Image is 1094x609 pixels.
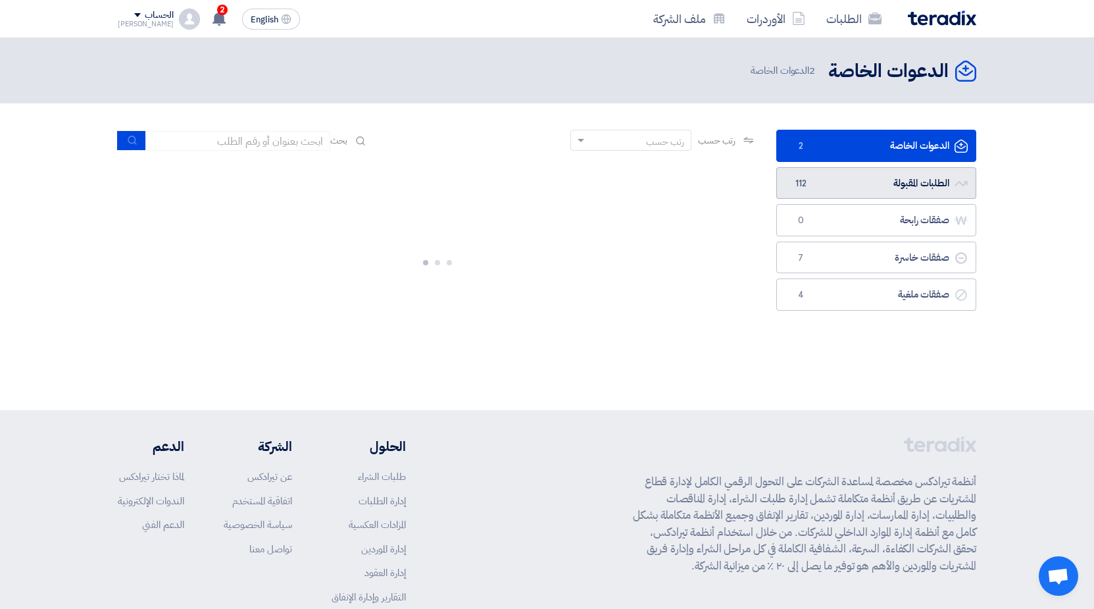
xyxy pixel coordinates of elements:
span: 2 [809,63,815,78]
span: English [251,15,278,24]
a: الدعم الفني [142,517,184,532]
a: صفقات خاسرة7 [776,242,976,274]
a: إدارة الموردين [361,542,406,556]
span: 7 [793,252,808,265]
span: الدعوات الخاصة [751,63,818,78]
a: الطلبات المقبولة112 [776,167,976,199]
img: profile_test.png [179,9,200,30]
li: الشركة [224,437,292,456]
a: اتفاقية المستخدم [232,494,292,508]
input: ابحث بعنوان أو رقم الطلب [146,131,330,151]
div: دردشة مفتوحة [1039,556,1078,596]
img: Teradix logo [908,11,976,26]
a: التقارير وإدارة الإنفاق [332,590,406,604]
h2: الدعوات الخاصة [828,59,949,84]
button: English [242,9,300,30]
span: بحث [330,134,347,147]
a: الطلبات [816,3,892,34]
div: [PERSON_NAME] [118,20,174,28]
li: الدعم [118,437,184,456]
a: سياسة الخصوصية [224,517,292,532]
a: ملف الشركة [643,3,736,34]
div: الحساب [145,10,173,21]
span: رتب حسب [698,134,735,147]
a: لماذا تختار تيرادكس [119,469,184,484]
a: صفقات رابحة0 [776,204,976,236]
li: الحلول [332,437,406,456]
a: إدارة العقود [364,566,406,580]
a: طلبات الشراء [358,469,406,484]
a: عن تيرادكس [247,469,292,484]
span: 2 [793,140,808,153]
a: الندوات الإلكترونية [118,494,184,508]
span: 2 [217,5,228,15]
div: رتب حسب [646,135,684,149]
span: 112 [793,177,808,190]
a: تواصل معنا [249,542,292,556]
a: الدعوات الخاصة2 [776,130,976,162]
a: الأوردرات [736,3,816,34]
p: أنظمة تيرادكس مخصصة لمساعدة الشركات على التحول الرقمي الكامل لإدارة قطاع المشتريات عن طريق أنظمة ... [633,473,976,574]
span: 0 [793,214,808,227]
a: إدارة الطلبات [359,494,406,508]
span: 4 [793,288,808,302]
a: المزادات العكسية [349,517,406,532]
a: صفقات ملغية4 [776,278,976,311]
